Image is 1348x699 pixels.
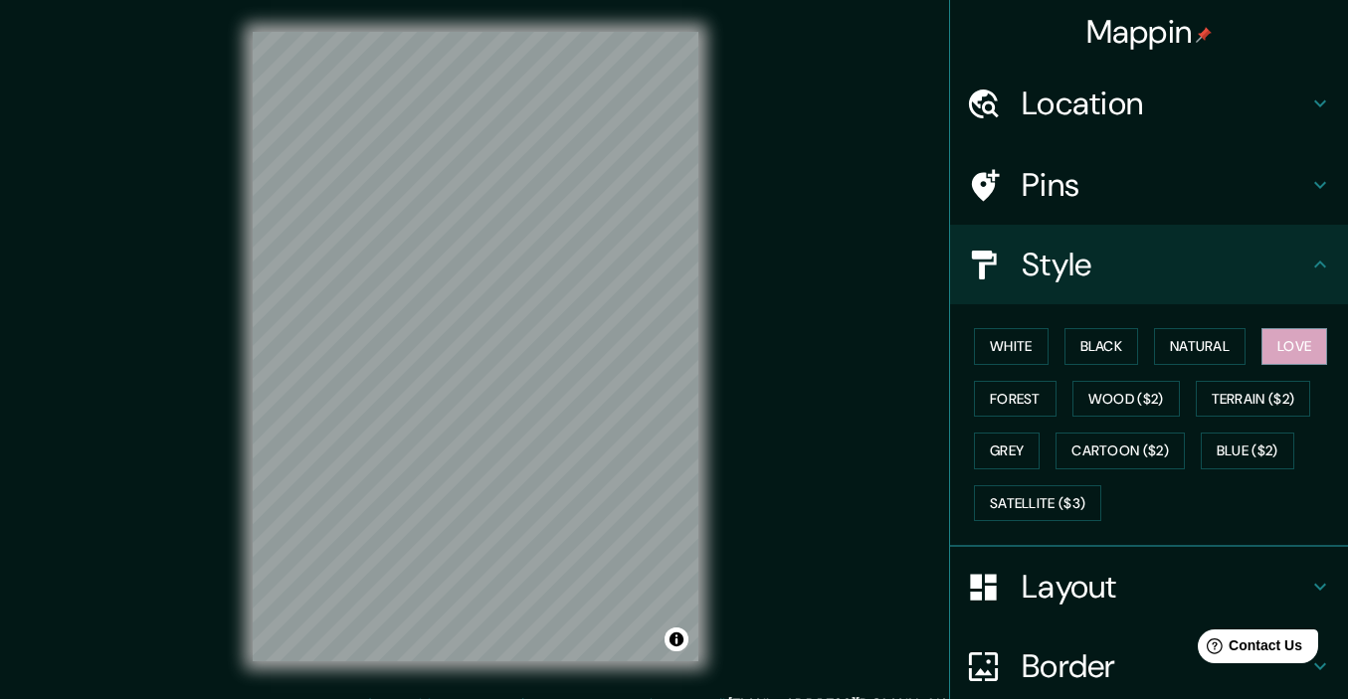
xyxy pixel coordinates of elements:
[253,32,698,661] canvas: Map
[974,381,1057,418] button: Forest
[974,433,1040,469] button: Grey
[950,64,1348,143] div: Location
[1086,12,1213,52] h4: Mappin
[1022,646,1308,686] h4: Border
[1064,328,1139,365] button: Black
[950,225,1348,304] div: Style
[1022,84,1308,123] h4: Location
[665,627,688,651] button: Toggle attribution
[1261,328,1327,365] button: Love
[1154,328,1246,365] button: Natural
[1022,567,1308,607] h4: Layout
[1196,27,1212,43] img: pin-icon.png
[1196,381,1311,418] button: Terrain ($2)
[1056,433,1185,469] button: Cartoon ($2)
[950,145,1348,225] div: Pins
[1022,245,1308,284] h4: Style
[974,485,1101,522] button: Satellite ($3)
[974,328,1049,365] button: White
[1201,433,1294,469] button: Blue ($2)
[1022,165,1308,205] h4: Pins
[1072,381,1180,418] button: Wood ($2)
[1171,621,1326,677] iframe: Help widget launcher
[950,547,1348,626] div: Layout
